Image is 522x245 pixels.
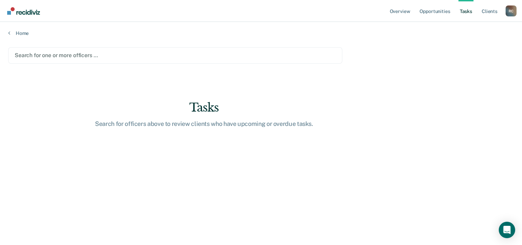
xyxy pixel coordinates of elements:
[506,5,517,16] button: Profile dropdown button
[7,7,40,15] img: Recidiviz
[506,5,517,16] div: R C
[95,101,313,115] div: Tasks
[95,120,313,128] div: Search for officers above to review clients who have upcoming or overdue tasks.
[499,222,515,238] div: Open Intercom Messenger
[8,30,514,36] a: Home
